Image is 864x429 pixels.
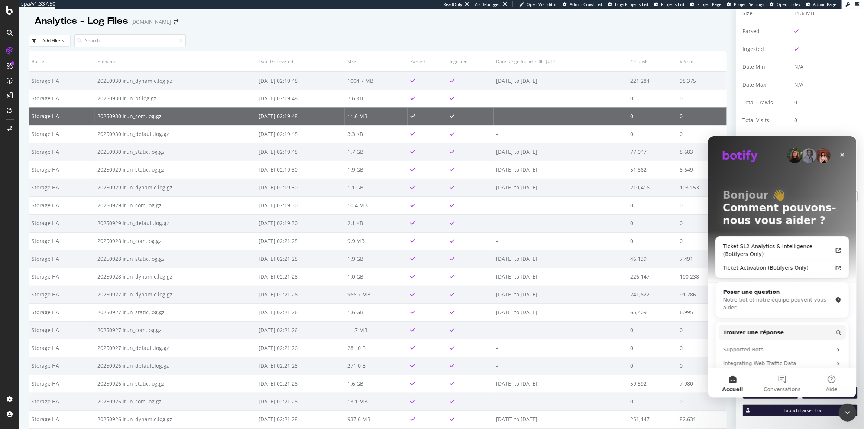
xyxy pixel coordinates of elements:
td: 51,862 [628,161,677,179]
td: 937.6 MB [345,410,408,428]
td: [DATE] to [DATE] [494,410,628,428]
td: 20250926.irun_dynamic.log.gz [95,410,256,428]
td: - [494,232,628,250]
td: [DATE] 02:19:48 [256,72,345,90]
td: 3.3 KB [345,125,408,143]
td: 0 [789,94,858,111]
td: 0 [677,196,727,214]
td: [DATE] 02:19:30 [256,161,345,179]
th: Date Discovered [256,51,345,72]
a: Admin Crawl List [563,1,602,7]
td: 20250929.irun_com.log.gz [95,196,256,214]
td: 7,980 [677,375,727,393]
td: Storage HA [29,161,95,179]
td: 20250929.irun_dynamic.log.gz [95,179,256,196]
td: [DATE] 02:21:28 [256,232,345,250]
td: - [494,321,628,339]
td: 20250930.irun_dynamic.log.gz [95,72,256,90]
td: [DATE] 02:21:26 [256,339,345,357]
td: - [494,125,628,143]
th: Ingested [447,51,494,72]
div: [DOMAIN_NAME] [131,18,171,26]
th: Filename [95,51,256,72]
td: 20250926.irun_default.log.gz [95,357,256,375]
td: 1.0 GB [345,268,408,286]
td: 210,416 [628,179,677,196]
th: Parsed [408,51,447,72]
td: 6,995 [677,303,727,321]
td: - [494,339,628,357]
td: 20250930.irun_pt.log.gz [95,90,256,107]
td: 2.1 KB [345,214,408,232]
td: Storage HA [29,375,95,393]
td: 0 [628,393,677,410]
td: 0 [628,321,677,339]
td: 103,153 [677,179,727,196]
td: 0 [677,393,727,410]
td: 0 [677,357,727,375]
td: 11.6 MB [789,4,858,22]
td: - [494,357,628,375]
span: Project Page [697,1,721,7]
td: 8,649 [677,161,727,179]
td: [DATE] to [DATE] [494,286,628,303]
span: Logs Projects List [615,1,648,7]
a: Projects List [654,1,685,7]
td: [DATE] 02:21:26 [256,321,345,339]
td: 20250927.irun_dynamic.log.gz [95,286,256,303]
td: N/A [789,58,858,76]
input: Search [74,34,186,47]
td: 20250928.irun_dynamic.log.gz [95,268,256,286]
td: Storage HA [29,143,95,161]
td: Total Visits [742,111,789,129]
button: Add Filters [29,35,71,47]
a: Open Viz Editor [519,1,557,7]
td: Storage HA [29,303,95,321]
span: Projects List [661,1,685,7]
a: Project Settings [727,1,764,7]
td: Storage HA [29,72,95,90]
td: 1.9 GB [345,161,408,179]
td: 11.6 MB [345,107,408,125]
td: 7,491 [677,250,727,268]
th: # Crawls [628,51,677,72]
td: Storage HA [29,232,95,250]
td: [DATE] to [DATE] [494,303,628,321]
a: Project Page [690,1,721,7]
td: 65,409 [628,303,677,321]
td: 10.4 MB [345,196,408,214]
td: Storage HA [29,321,95,339]
a: Admin Page [806,1,836,7]
td: Storage HA [29,357,95,375]
td: 1.1 GB [345,179,408,196]
td: 0 [789,111,858,129]
td: [DATE] 02:19:30 [256,179,345,196]
td: 46,139 [628,250,677,268]
td: 20250926.irun_com.log.gz [95,393,256,410]
td: 0 [677,107,727,125]
td: 20250930.irun_default.log.gz [95,125,256,143]
td: [DATE] 02:21:26 [256,286,345,303]
td: 8,683 [677,143,727,161]
div: ReadOnly: [443,1,463,7]
td: 82,631 [677,410,727,428]
td: 11.7 MB [345,321,408,339]
div: Analytics - Log Files [35,15,128,27]
span: Open Viz Editor [527,1,557,7]
div: Viz Debugger: [475,1,501,7]
th: Bucket [29,51,95,72]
